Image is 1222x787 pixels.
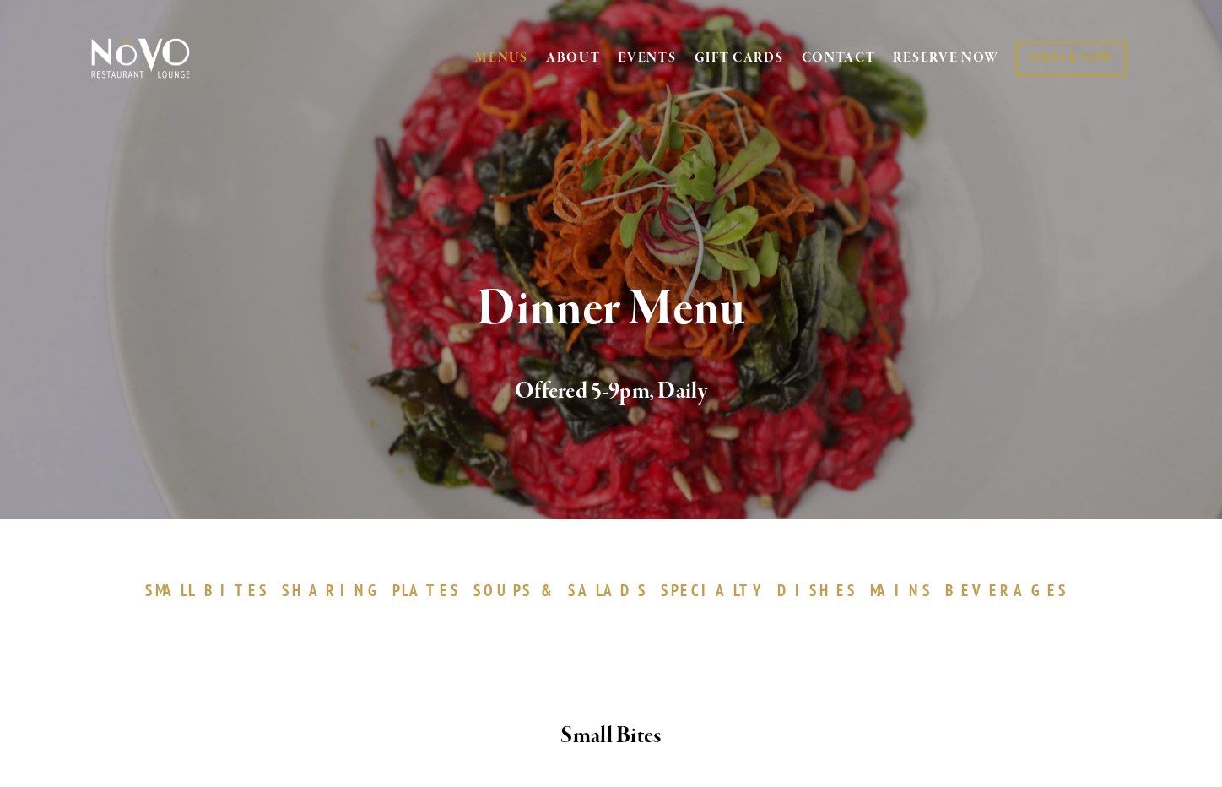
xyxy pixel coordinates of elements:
[119,374,1103,410] h2: Offered 5-9pm, Daily
[119,282,1103,337] h1: Dinner Menu
[870,580,942,600] a: MAINS
[145,580,196,600] span: SMALL
[661,580,769,600] span: SPECIALTY
[870,580,933,600] span: MAINS
[618,50,676,67] a: EVENTS
[473,580,533,600] span: SOUPS
[204,580,269,600] span: BITES
[546,50,601,67] a: ABOUT
[945,580,1068,600] span: BEVERAGES
[392,580,461,600] span: PLATES
[282,580,469,600] a: SHARINGPLATES
[568,580,649,600] span: SALADS
[1016,41,1127,76] a: ORDER NOW
[893,42,999,74] a: RESERVE NOW
[541,580,560,600] span: &
[282,580,385,600] span: SHARING
[945,580,1077,600] a: BEVERAGES
[88,37,193,79] img: Novo Restaurant &amp; Lounge
[475,50,528,67] a: MENUS
[695,42,784,74] a: GIFT CARDS
[777,580,857,600] span: DISHES
[661,580,865,600] a: SPECIALTYDISHES
[802,42,876,74] a: CONTACT
[473,580,657,600] a: SOUPS&SALADS
[560,721,661,751] strong: Small Bites
[145,580,278,600] a: SMALLBITES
